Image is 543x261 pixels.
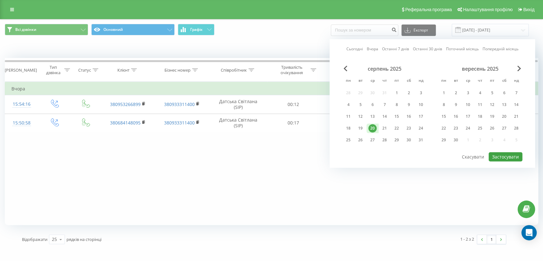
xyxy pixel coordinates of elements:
div: 6 [368,101,377,109]
button: Експорт [401,25,436,36]
div: сб 16 серп 2025 р. [403,112,415,121]
span: Реферальна програма [405,7,452,12]
div: вт 5 серп 2025 р. [354,100,366,109]
div: 14 [512,101,520,109]
span: Налаштування профілю [463,7,512,12]
div: чт 18 вер 2025 р. [474,112,486,121]
div: нд 3 серп 2025 р. [415,88,427,98]
div: 8 [440,101,448,109]
div: Статус [78,67,91,73]
div: чт 25 вер 2025 р. [474,123,486,133]
a: 380684148095 [110,120,141,126]
button: Основний [91,24,175,35]
abbr: вівторок [451,76,461,86]
div: сб 9 серп 2025 р. [403,100,415,109]
div: 16 [452,112,460,121]
div: 27 [368,136,377,144]
div: нд 14 вер 2025 р. [510,100,522,109]
div: 6 [500,89,508,97]
div: нд 17 серп 2025 р. [415,112,427,121]
div: 31 [417,136,425,144]
div: Тип дзвінка [44,65,63,75]
a: Попередній місяць [483,46,519,52]
div: Клієнт [117,67,129,73]
div: чт 28 серп 2025 р. [379,135,391,145]
abbr: понеділок [439,76,449,86]
a: Сьогодні [346,46,363,52]
div: 3 [417,89,425,97]
div: вт 23 вер 2025 р. [450,123,462,133]
abbr: четвер [475,76,485,86]
div: 19 [356,124,365,132]
td: 00:17 [267,114,319,132]
div: 19 [488,112,496,121]
div: 28 [380,136,389,144]
div: нд 31 серп 2025 р. [415,135,427,145]
div: 30 [405,136,413,144]
td: Датська Світлана (SIP) [209,95,267,114]
div: пн 25 серп 2025 р. [342,135,354,145]
div: вт 30 вер 2025 р. [450,135,462,145]
div: пн 8 вер 2025 р. [438,100,450,109]
div: 28 [512,124,520,132]
div: ср 10 вер 2025 р. [462,100,474,109]
abbr: середа [368,76,377,86]
td: 00:40 [319,114,372,132]
div: 4 [476,89,484,97]
div: 7 [380,101,389,109]
div: 22 [440,124,448,132]
div: [PERSON_NAME] [5,67,37,73]
div: ср 24 вер 2025 р. [462,123,474,133]
div: 1 [393,89,401,97]
div: ср 27 серп 2025 р. [366,135,379,145]
abbr: вівторок [356,76,365,86]
div: Тривалість очікування [275,65,309,75]
div: 3 [464,89,472,97]
div: ср 3 вер 2025 р. [462,88,474,98]
div: 24 [417,124,425,132]
span: Next Month [517,66,521,71]
div: 16 [405,112,413,121]
div: пт 26 вер 2025 р. [486,123,498,133]
div: нд 28 вер 2025 р. [510,123,522,133]
div: нд 24 серп 2025 р. [415,123,427,133]
div: 30 [452,136,460,144]
a: Останні 7 днів [382,46,409,52]
div: 12 [356,112,365,121]
span: Вихід [523,7,534,12]
div: 13 [368,112,377,121]
div: пт 19 вер 2025 р. [486,112,498,121]
div: 25 [476,124,484,132]
div: 22 [393,124,401,132]
div: Open Intercom Messenger [521,225,537,240]
td: Датська Світлана (SIP) [209,114,267,132]
div: сб 20 вер 2025 р. [498,112,510,121]
div: сб 13 вер 2025 р. [498,100,510,109]
div: 15 [440,112,448,121]
div: сб 27 вер 2025 р. [498,123,510,133]
abbr: четвер [380,76,389,86]
div: сб 23 серп 2025 р. [403,123,415,133]
div: пн 4 серп 2025 р. [342,100,354,109]
div: 10 [417,101,425,109]
div: 8 [393,101,401,109]
div: сб 30 серп 2025 р. [403,135,415,145]
span: Відображати [22,236,47,242]
div: 11 [344,112,352,121]
div: серпень 2025 [342,66,427,72]
div: 21 [380,124,389,132]
div: 18 [344,124,352,132]
div: 18 [476,112,484,121]
div: 23 [405,124,413,132]
input: Пошук за номером [331,25,398,36]
div: вт 2 вер 2025 р. [450,88,462,98]
div: 17 [417,112,425,121]
td: 00:12 [267,95,319,114]
div: чт 14 серп 2025 р. [379,112,391,121]
div: 25 [344,136,352,144]
div: 14 [380,112,389,121]
div: вт 26 серп 2025 р. [354,135,366,145]
span: Previous Month [344,66,347,71]
div: 15 [393,112,401,121]
div: пт 29 серп 2025 р. [391,135,403,145]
